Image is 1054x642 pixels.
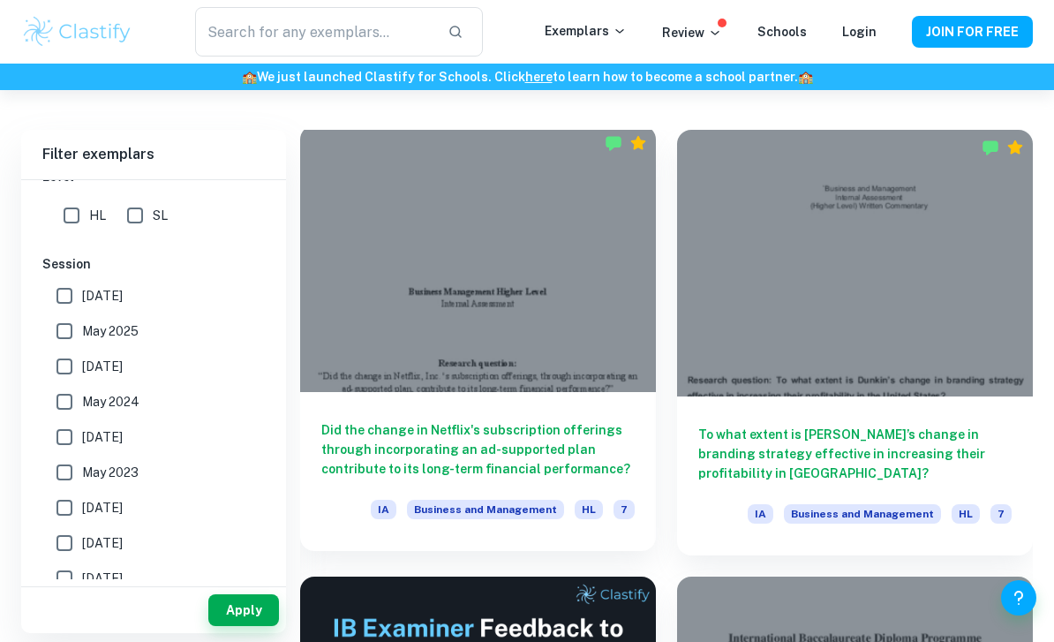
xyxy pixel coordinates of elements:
[42,254,265,274] h6: Session
[605,134,622,152] img: Marked
[300,130,656,555] a: Did the change in Netflix's subscription offerings through incorporating an ad-supported plan con...
[629,134,647,152] div: Premium
[798,70,813,84] span: 🏫
[21,130,286,179] h6: Filter exemplars
[1006,139,1024,156] div: Premium
[912,16,1033,48] button: JOIN FOR FREE
[784,504,941,524] span: Business and Management
[321,420,635,479] h6: Did the change in Netflix's subscription offerings through incorporating an ad-supported plan con...
[575,500,603,519] span: HL
[677,130,1033,555] a: To what extent is [PERSON_NAME]’s change in branding strategy effective in increasing their profi...
[757,25,807,39] a: Schools
[982,139,999,156] img: Marked
[82,533,123,553] span: [DATE]
[82,427,123,447] span: [DATE]
[153,206,168,225] span: SL
[407,500,564,519] span: Business and Management
[748,504,773,524] span: IA
[4,67,1050,87] h6: We just launched Clastify for Schools. Click to learn how to become a school partner.
[82,498,123,517] span: [DATE]
[614,500,635,519] span: 7
[82,569,123,588] span: [DATE]
[698,425,1012,483] h6: To what extent is [PERSON_NAME]’s change in branding strategy effective in increasing their profi...
[952,504,980,524] span: HL
[82,321,139,341] span: May 2025
[82,392,139,412] span: May 2024
[21,14,133,49] img: Clastify logo
[82,357,123,376] span: [DATE]
[89,206,106,225] span: HL
[208,594,279,626] button: Apply
[195,7,433,57] input: Search for any exemplars...
[82,463,139,482] span: May 2023
[525,70,553,84] a: here
[242,70,257,84] span: 🏫
[662,23,722,42] p: Review
[371,500,396,519] span: IA
[842,25,877,39] a: Login
[82,286,123,306] span: [DATE]
[990,504,1012,524] span: 7
[1001,580,1036,616] button: Help and Feedback
[545,21,627,41] p: Exemplars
